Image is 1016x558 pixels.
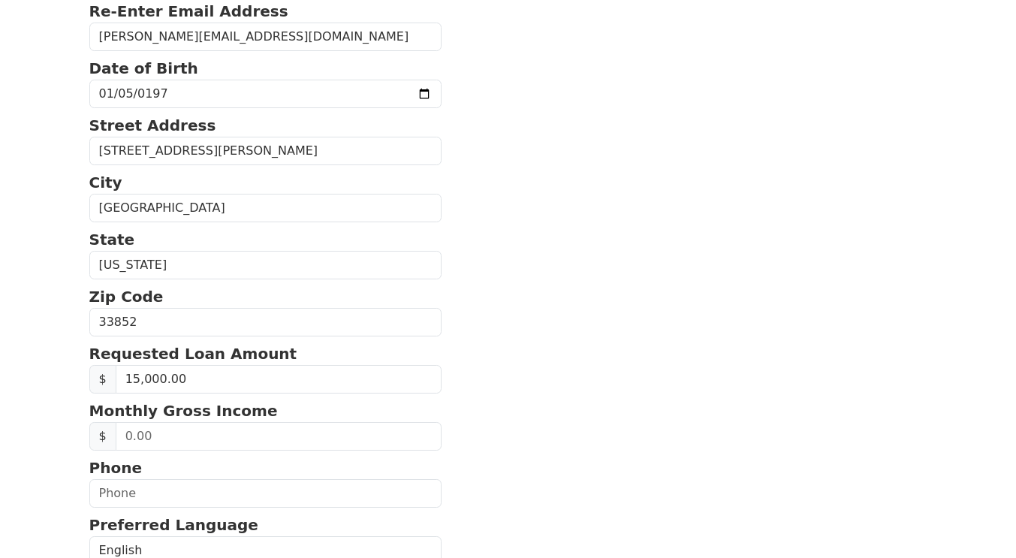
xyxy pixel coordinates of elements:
[116,365,442,394] input: 0.00
[116,422,442,451] input: 0.00
[89,422,116,451] span: $
[89,59,198,77] strong: Date of Birth
[89,365,116,394] span: $
[89,479,442,508] input: Phone
[89,2,288,20] strong: Re-Enter Email Address
[89,345,297,363] strong: Requested Loan Amount
[89,137,442,165] input: Street Address
[89,308,442,336] input: Zip Code
[89,288,164,306] strong: Zip Code
[89,194,442,222] input: City
[89,173,122,192] strong: City
[89,516,258,534] strong: Preferred Language
[89,23,442,51] input: Re-Enter Email Address
[89,459,142,477] strong: Phone
[89,400,442,422] p: Monthly Gross Income
[89,231,135,249] strong: State
[89,116,216,134] strong: Street Address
